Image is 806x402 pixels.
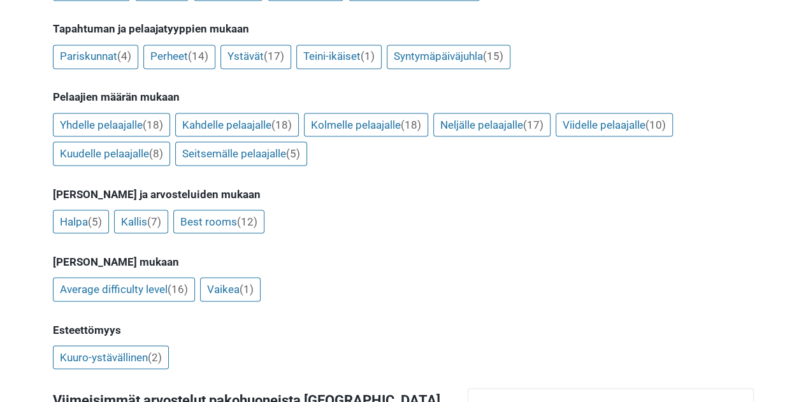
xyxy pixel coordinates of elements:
[53,141,170,166] a: Kuudelle pelaajalle(8)
[53,187,754,200] h5: [PERSON_NAME] ja arvosteluiden mukaan
[240,282,254,295] span: (1)
[433,113,551,137] a: Neljälle pelaajalle(17)
[361,50,375,62] span: (1)
[188,50,208,62] span: (14)
[523,118,543,131] span: (17)
[175,113,299,137] a: Kahdelle pelaajalle(18)
[53,210,109,234] a: Halpa(5)
[147,215,161,227] span: (7)
[53,345,169,370] a: Kuuro-ystävällinen(2)
[149,147,163,159] span: (8)
[53,277,195,301] a: Average difficulty level(16)
[401,118,421,131] span: (18)
[114,210,168,234] a: Kallis(7)
[53,113,170,137] a: Yhdelle pelaajalle(18)
[556,113,673,137] a: Viidelle pelaajalle(10)
[645,118,666,131] span: (10)
[296,45,382,69] a: Teini-ikäiset(1)
[53,22,754,35] h5: Tapahtuman ja pelaajatyyppien mukaan
[200,277,261,301] a: Vaikea(1)
[53,255,754,268] h5: [PERSON_NAME] mukaan
[53,90,754,103] h5: Pelaajien määrän mukaan
[53,323,754,336] h5: Esteettömyys
[286,147,300,159] span: (5)
[143,118,163,131] span: (18)
[168,282,188,295] span: (16)
[387,45,510,69] a: Syntymäpäiväjuhla(15)
[88,215,102,227] span: (5)
[304,113,428,137] a: Kolmelle pelaajalle(18)
[220,45,291,69] a: Ystävät(17)
[148,350,162,363] span: (2)
[264,50,284,62] span: (17)
[271,118,292,131] span: (18)
[143,45,215,69] a: Perheet(14)
[175,141,307,166] a: Seitsemälle pelaajalle(5)
[483,50,503,62] span: (15)
[53,45,138,69] a: Pariskunnat(4)
[117,50,131,62] span: (4)
[173,210,264,234] a: Best rooms(12)
[237,215,257,227] span: (12)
